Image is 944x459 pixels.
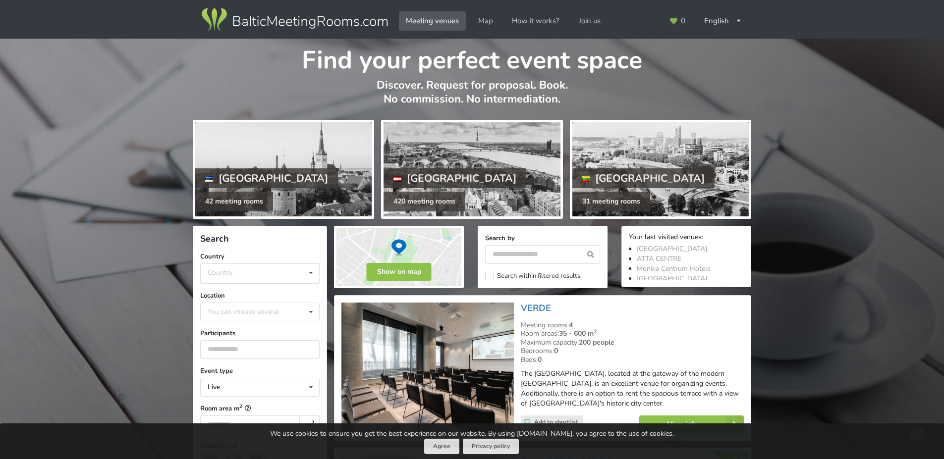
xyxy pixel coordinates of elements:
[521,369,744,408] p: The [GEOGRAPHIC_DATA], located at the gateway of the modern [GEOGRAPHIC_DATA], is an excellent ve...
[341,303,513,434] img: Conference centre | Riga | VERDE
[367,263,432,281] button: Show on map
[534,418,578,426] span: Add to shortlist
[200,366,320,376] label: Event type
[521,356,744,364] div: Beds:
[521,321,744,330] div: Meeting rooms:
[384,168,526,188] div: [GEOGRAPHIC_DATA]
[521,302,551,314] a: VERDE
[200,252,320,261] label: Country
[200,404,320,413] label: Room area m
[569,320,573,330] strong: 4
[681,17,685,25] span: 0
[572,192,650,211] div: 31 meeting rooms
[424,439,459,454] button: Agree
[554,346,558,356] strong: 0
[208,268,232,277] div: Country
[637,244,707,254] a: [GEOGRAPHIC_DATA]
[579,338,614,347] strong: 200 people
[205,306,301,317] div: You can choose several
[299,415,320,434] div: m
[639,415,744,433] a: More info
[594,328,597,335] sup: 2
[384,192,465,211] div: 420 meeting rooms
[637,264,711,273] a: Monika Centrum Hotels
[570,120,751,219] a: [GEOGRAPHIC_DATA] 31 meeting rooms
[572,168,715,188] div: [GEOGRAPHIC_DATA]
[505,11,566,31] a: How it works?
[334,226,464,288] img: Show on map
[538,355,542,364] strong: 0
[471,11,500,31] a: Map
[193,39,751,76] h1: Find your perfect event space
[521,338,744,347] div: Maximum capacity:
[629,233,744,243] div: Your last visited venues:
[521,329,744,338] div: Room areas:
[200,6,389,34] img: Baltic Meeting Rooms
[399,11,466,31] a: Meeting venues
[311,419,314,426] sup: 2
[485,272,580,280] label: Search within filtered results
[559,329,597,338] strong: 35 - 600 m
[195,192,273,211] div: 42 meeting rooms
[697,11,749,31] div: English
[208,384,220,391] div: Live
[637,274,707,283] a: [GEOGRAPHIC_DATA]
[195,168,338,188] div: [GEOGRAPHIC_DATA]
[463,439,519,454] a: Privacy policy
[200,233,229,245] span: Search
[485,233,600,243] label: Search by
[637,254,681,263] a: ATTA CENTRE
[193,78,751,116] p: Discover. Request for proposal. Book. No commission. No intermediation.
[200,291,320,301] label: Location
[239,403,242,409] sup: 2
[521,347,744,356] div: Bedrooms:
[200,328,320,338] label: Participants
[193,120,374,219] a: [GEOGRAPHIC_DATA] 42 meeting rooms
[381,120,562,219] a: [GEOGRAPHIC_DATA] 420 meeting rooms
[572,11,608,31] a: Join us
